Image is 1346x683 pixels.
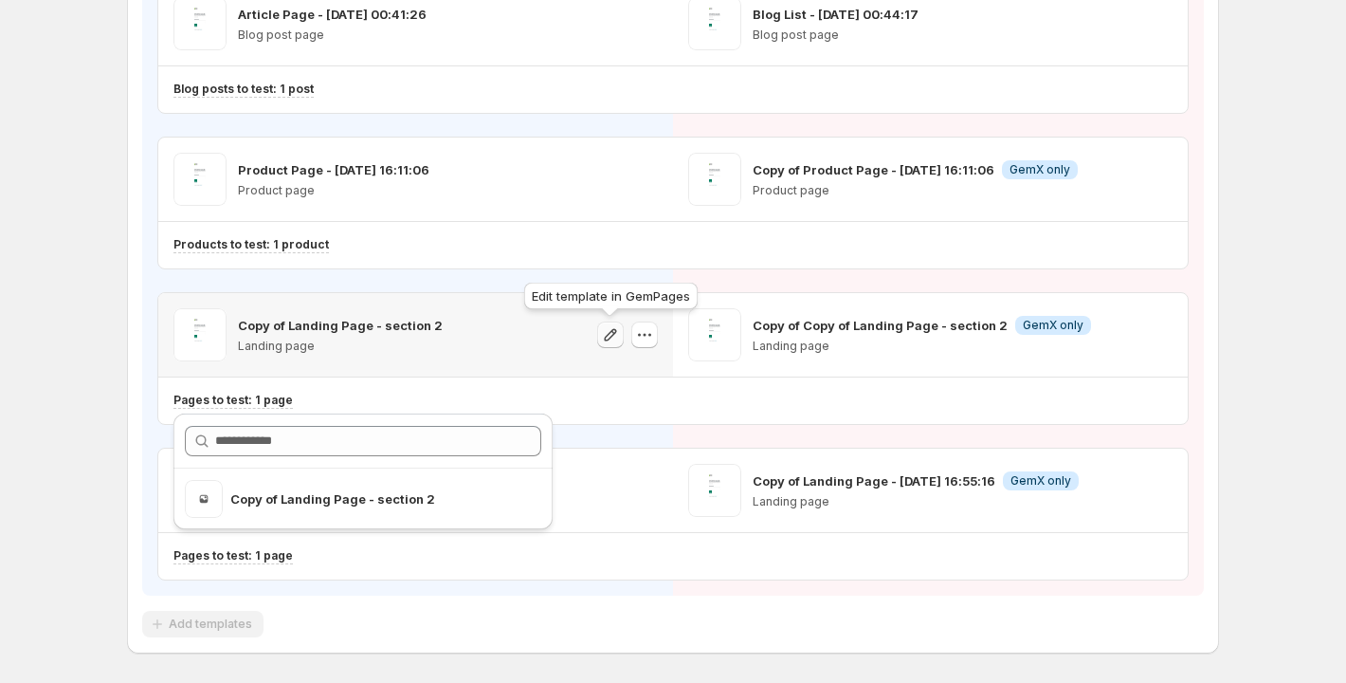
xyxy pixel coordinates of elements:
[753,316,1008,335] p: Copy of Copy of Landing Page - section 2
[173,237,329,252] p: Products to test: 1 product
[238,5,427,24] p: Article Page - [DATE] 00:41:26
[688,464,741,517] img: Copy of Landing Page - Sep 29, 16:55:16
[753,183,1078,198] p: Product page
[238,28,427,43] p: Blog post page
[753,5,919,24] p: Blog List - [DATE] 00:44:17
[753,28,919,43] p: Blog post page
[173,82,314,97] p: Blog posts to test: 1 post
[753,494,1079,509] p: Landing page
[230,489,481,508] p: Copy of Landing Page - section 2
[1010,473,1071,489] span: GemX only
[238,183,429,198] p: Product page
[688,153,741,206] img: Copy of Product Page - Sep 8, 16:11:06
[238,316,443,335] p: Copy of Landing Page - section 2
[173,548,293,563] p: Pages to test: 1 page
[173,308,227,361] img: Copy of Landing Page - section 2
[185,480,223,518] img: Copy of Landing Page - section 2
[1023,318,1083,333] span: GemX only
[173,153,227,206] img: Product Page - Sep 8, 16:11:06
[753,339,1091,354] p: Landing page
[238,339,443,354] p: Landing page
[753,471,995,490] p: Copy of Landing Page - [DATE] 16:55:16
[173,393,293,408] p: Pages to test: 1 page
[1009,162,1070,177] span: GemX only
[753,160,994,179] p: Copy of Product Page - [DATE] 16:11:06
[238,160,429,179] p: Product Page - [DATE] 16:11:06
